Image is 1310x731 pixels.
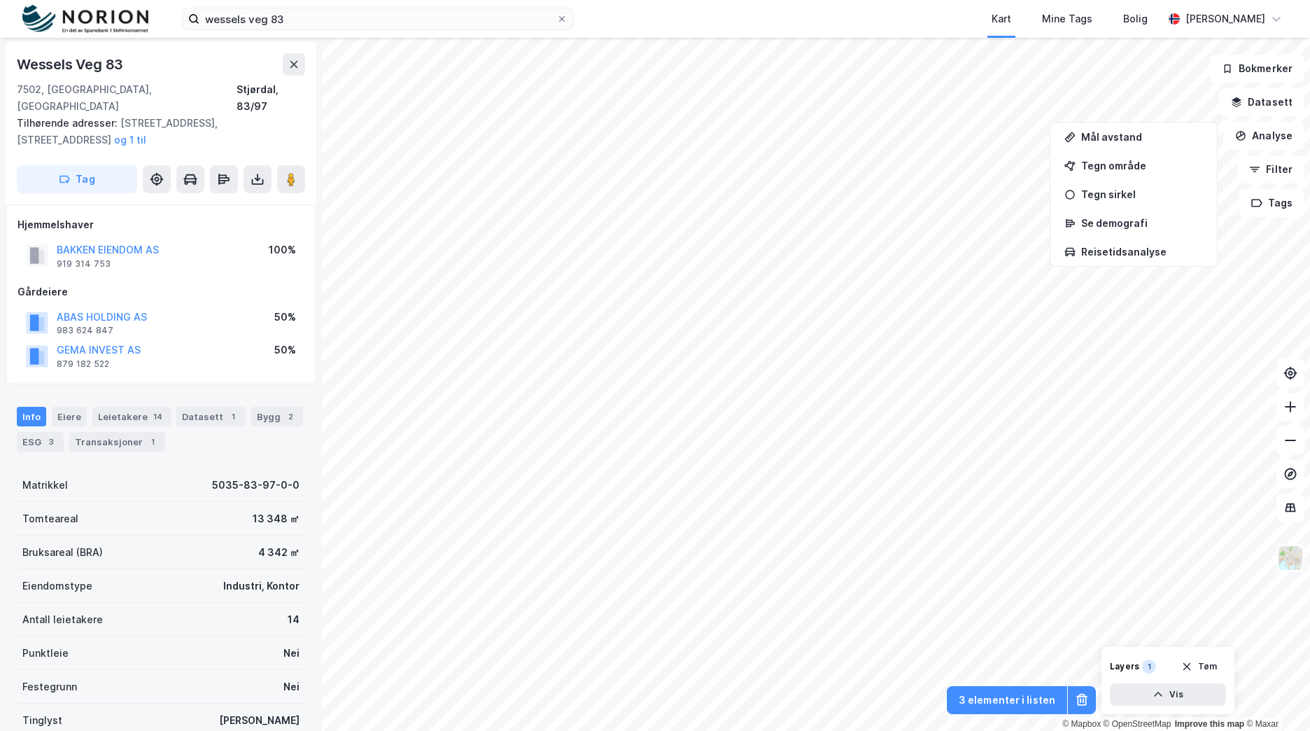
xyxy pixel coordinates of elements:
div: 879 182 522 [57,358,109,370]
input: Søk på adresse, matrikkel, gårdeiere, leietakere eller personer [199,8,556,29]
div: 100% [269,242,296,258]
div: Stjørdal, 83/97 [237,81,305,115]
span: Tilhørende adresser: [17,117,120,129]
div: Industri, Kontor [223,578,300,594]
div: 919 314 753 [57,258,111,270]
button: Tags [1239,189,1304,217]
div: 7502, [GEOGRAPHIC_DATA], [GEOGRAPHIC_DATA] [17,81,237,115]
div: [PERSON_NAME] [1185,11,1265,27]
div: 14 [150,410,165,424]
button: 3 elementer i listen [947,686,1067,714]
div: Transaksjoner [69,432,165,452]
div: 4 342 ㎡ [258,544,300,561]
button: Analyse [1223,122,1304,150]
img: Z [1277,545,1304,571]
div: Tegn sirkel [1081,188,1203,200]
a: OpenStreetMap [1104,719,1171,729]
div: 14 [288,611,300,628]
button: Datasett [1219,88,1304,116]
div: Matrikkel [22,477,68,494]
div: Nei [283,678,300,695]
div: Reisetidsanalyse [1081,246,1203,258]
div: 3 [44,435,58,449]
div: 50% [274,342,296,358]
button: Tag [17,165,137,193]
div: [STREET_ADDRESS], [STREET_ADDRESS] [17,115,294,148]
div: 13 348 ㎡ [253,510,300,527]
div: Datasett [176,407,246,426]
div: Eiere [52,407,87,426]
div: Tegn område [1081,160,1203,172]
div: 2 [283,410,297,424]
div: Festegrunn [22,678,77,695]
div: Hjemmelshaver [17,216,304,233]
div: Antall leietakere [22,611,103,628]
div: Kart [992,11,1011,27]
button: Tøm [1172,655,1226,678]
div: 5035-83-97-0-0 [212,477,300,494]
div: Wessels Veg 83 [17,53,126,76]
div: 1 [226,410,240,424]
div: Gårdeiere [17,284,304,300]
div: 1 [1142,660,1156,674]
img: norion-logo.80e7a08dc31c2e691866.png [22,5,148,34]
button: Filter [1237,155,1304,183]
div: ESG [17,432,64,452]
div: Bruksareal (BRA) [22,544,103,561]
div: 50% [274,309,296,326]
div: Tinglyst [22,712,62,729]
a: Mapbox [1062,719,1101,729]
div: Mine Tags [1042,11,1092,27]
iframe: Chat Widget [1240,664,1310,731]
div: Nei [283,645,300,662]
div: Bygg [251,407,303,426]
div: Eiendomstype [22,578,92,594]
div: 1 [146,435,160,449]
div: Se demografi [1081,217,1203,229]
div: 983 624 847 [57,325,113,336]
button: Bokmerker [1210,55,1304,83]
div: Leietakere [92,407,171,426]
a: Improve this map [1175,719,1244,729]
div: [PERSON_NAME] [219,712,300,729]
div: Info [17,407,46,426]
button: Vis [1110,683,1226,706]
div: Bolig [1123,11,1148,27]
div: Punktleie [22,645,69,662]
div: Tomteareal [22,510,78,527]
div: Mål avstand [1081,131,1203,143]
div: Layers [1110,661,1139,672]
div: Kontrollprogram for chat [1240,664,1310,731]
